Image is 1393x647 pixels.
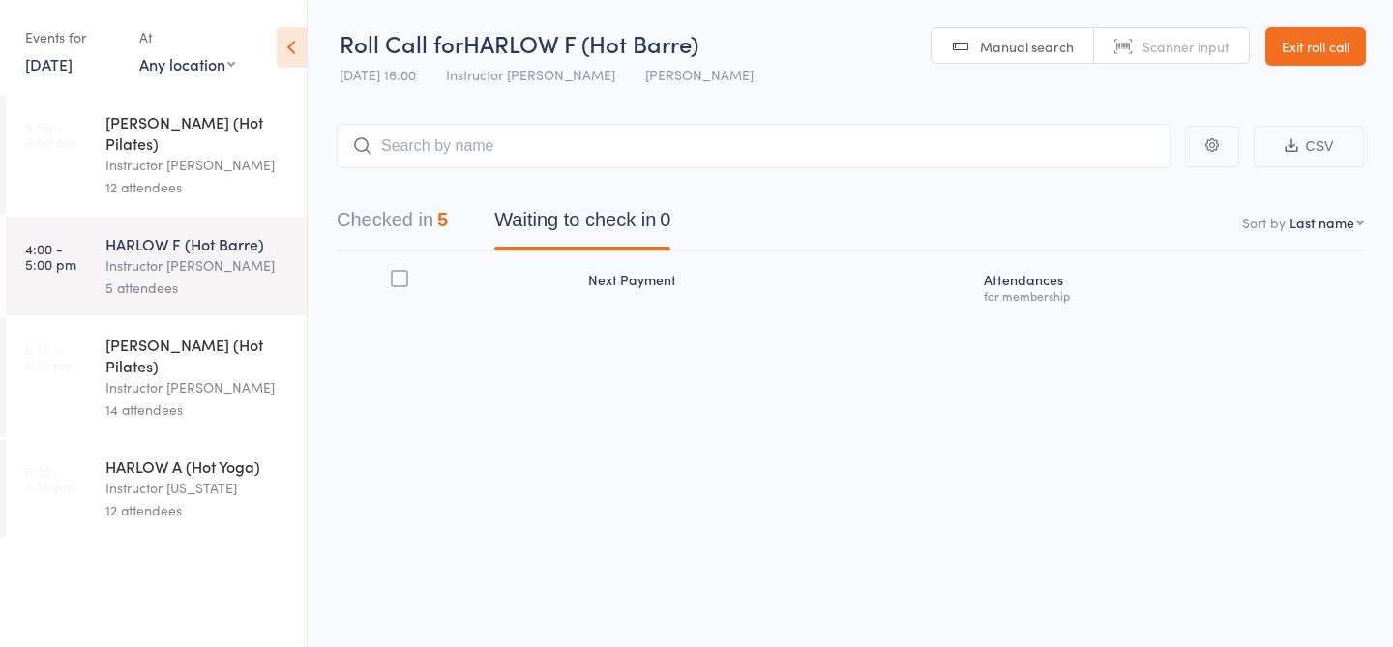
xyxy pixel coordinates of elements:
[340,27,463,59] span: Roll Call for
[6,317,307,437] a: 5:15 -6:15 pm[PERSON_NAME] (Hot Pilates)Instructor [PERSON_NAME]14 attendees
[580,260,976,311] div: Next Payment
[105,154,290,176] div: Instructor [PERSON_NAME]
[25,119,75,150] time: 5:50 - 6:50 am
[105,111,290,154] div: [PERSON_NAME] (Hot Pilates)
[437,209,448,230] div: 5
[976,260,1364,311] div: Atten­dances
[1254,126,1364,167] button: CSV
[494,199,670,250] button: Waiting to check in0
[446,65,615,84] span: Instructor [PERSON_NAME]
[337,199,448,250] button: Checked in5
[105,334,290,376] div: [PERSON_NAME] (Hot Pilates)
[660,209,670,230] div: 0
[1289,213,1354,232] div: Last name
[463,27,698,59] span: HARLOW F (Hot Barre)
[105,277,290,299] div: 5 attendees
[25,21,120,53] div: Events for
[984,289,1356,302] div: for membership
[139,53,235,74] div: Any location
[6,217,307,315] a: 4:00 -5:00 pmHARLOW F (Hot Barre)Instructor [PERSON_NAME]5 attendees
[105,233,290,254] div: HARLOW F (Hot Barre)
[25,241,76,272] time: 4:00 - 5:00 pm
[105,477,290,499] div: Instructor [US_STATE]
[340,65,416,84] span: [DATE] 16:00
[105,376,290,398] div: Instructor [PERSON_NAME]
[105,176,290,198] div: 12 attendees
[1242,213,1286,232] label: Sort by
[105,456,290,477] div: HARLOW A (Hot Yoga)
[105,254,290,277] div: Instructor [PERSON_NAME]
[25,463,74,494] time: 6:30 - 7:30 pm
[105,499,290,521] div: 12 attendees
[139,21,235,53] div: At
[25,341,74,372] time: 5:15 - 6:15 pm
[1265,27,1366,66] a: Exit roll call
[25,53,73,74] a: [DATE]
[105,398,290,421] div: 14 attendees
[980,37,1074,56] span: Manual search
[337,124,1171,168] input: Search by name
[6,439,307,538] a: 6:30 -7:30 pmHARLOW A (Hot Yoga)Instructor [US_STATE]12 attendees
[1142,37,1230,56] span: Scanner input
[645,65,754,84] span: [PERSON_NAME]
[6,95,307,215] a: 5:50 -6:50 am[PERSON_NAME] (Hot Pilates)Instructor [PERSON_NAME]12 attendees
